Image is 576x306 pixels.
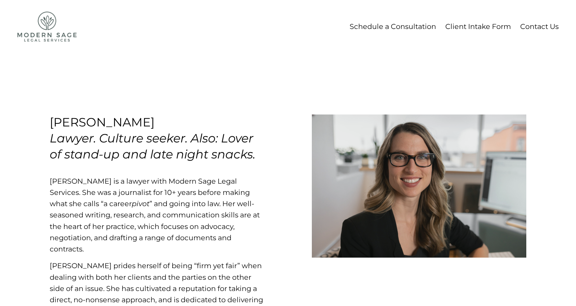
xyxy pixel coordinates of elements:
h3: [PERSON_NAME] [50,115,256,162]
p: [PERSON_NAME] is a lawyer with Modern Sage Legal Services. She was a journalist for 10+ years bef... [50,175,264,255]
a: Client Intake Form [445,20,511,33]
img: Modern Sage Legal Services [17,12,77,42]
em: pivot [132,199,149,208]
a: Schedule a Consultation [350,20,436,33]
a: Contact Us [520,20,559,33]
em: Lawyer. Culture seeker. Also: Lover of stand-up and late night snacks. [50,131,256,162]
